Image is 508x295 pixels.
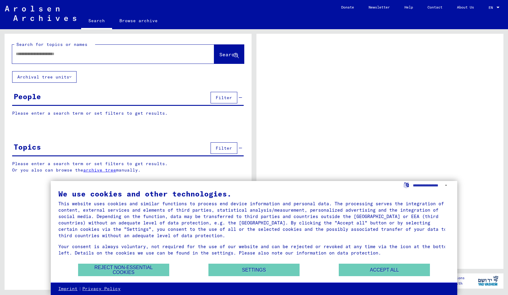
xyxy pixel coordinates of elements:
span: EN [489,5,495,10]
button: Accept all [339,264,430,276]
a: archive tree [83,167,116,173]
a: Imprint [58,286,77,292]
button: Settings [208,264,300,276]
p: Please enter a search term or set filters to get results. Or you also can browse the manually. [12,161,244,173]
div: Your consent is always voluntary, not required for the use of our website and can be rejected or ... [58,243,450,256]
button: Search [214,45,244,64]
span: Filter [216,145,232,151]
div: This website uses cookies and similar functions to process end device information and personal da... [58,200,450,239]
button: Filter [211,92,237,103]
button: Filter [211,142,237,154]
p: Please enter a search term or set filters to get results. [12,110,244,116]
button: Reject non-essential cookies [78,264,169,276]
span: Search [219,51,238,57]
div: People [14,91,41,102]
div: We use cookies and other technologies. [58,190,450,197]
img: yv_logo.png [477,273,499,288]
mat-label: Search for topics or names [16,42,88,47]
a: Browse archive [112,13,165,28]
button: Archival tree units [12,71,77,83]
span: Filter [216,95,232,100]
div: Topics [14,141,41,152]
a: Search [81,13,112,29]
img: Arolsen_neg.svg [5,6,76,21]
a: Privacy Policy [82,286,121,292]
